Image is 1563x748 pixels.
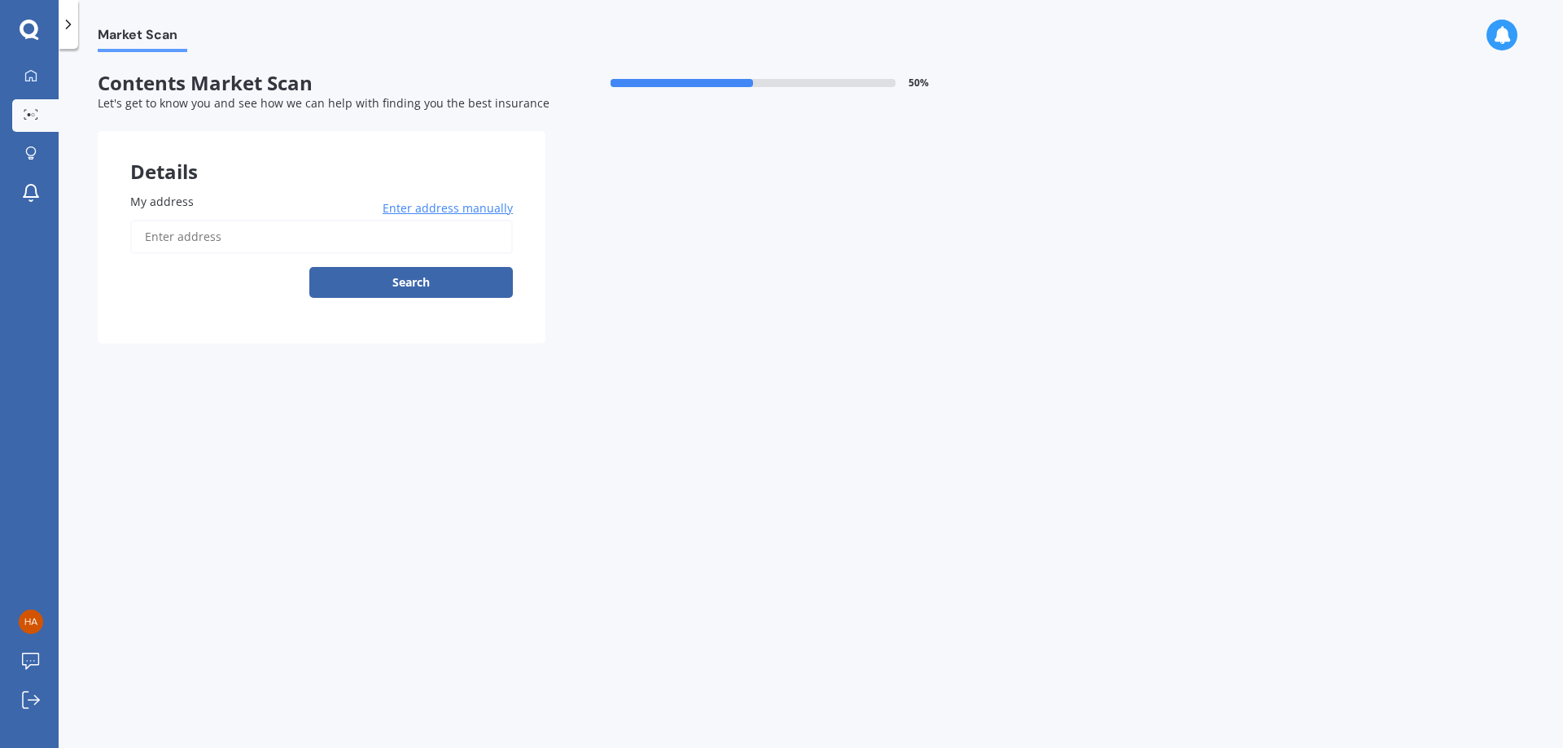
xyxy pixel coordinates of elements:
[98,27,187,49] span: Market Scan
[130,194,194,209] span: My address
[130,220,513,254] input: Enter address
[98,72,545,95] span: Contents Market Scan
[908,77,929,89] span: 50 %
[98,131,545,180] div: Details
[383,200,513,217] span: Enter address manually
[98,95,549,111] span: Let's get to know you and see how we can help with finding you the best insurance
[309,267,513,298] button: Search
[19,610,43,634] img: b91e196c32f6f3181217c05a1a809cdf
